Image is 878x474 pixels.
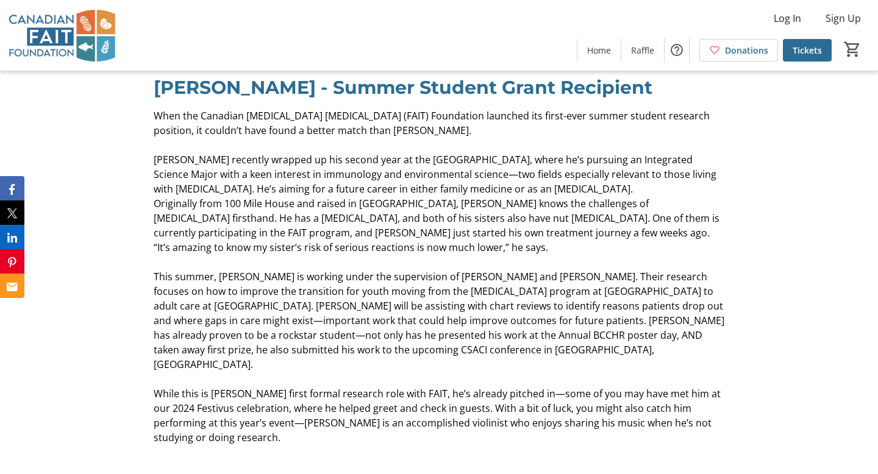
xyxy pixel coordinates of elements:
button: Sign Up [816,9,871,28]
button: Cart [841,38,863,60]
span: Raffle [631,44,654,57]
a: Home [577,39,621,62]
span: Donations [725,44,768,57]
button: Log In [764,9,811,28]
a: Donations [699,39,778,62]
a: Tickets [783,39,832,62]
span: When the Canadian [MEDICAL_DATA] [MEDICAL_DATA] (FAIT) Foundation launched its first-ever summer ... [154,109,710,137]
span: Home [587,44,611,57]
span: While this is [PERSON_NAME] first formal research role with FAIT, he’s already pitched in—some of... [154,387,721,444]
button: Help [665,38,689,62]
span: [PERSON_NAME] recently wrapped up his second year at the [GEOGRAPHIC_DATA], where he’s pursuing a... [154,153,716,196]
span: [PERSON_NAME] - Summer Student Grant Recipient [154,76,652,99]
span: This summer, [PERSON_NAME] is working under the supervision of [PERSON_NAME] and [PERSON_NAME]. T... [154,270,724,371]
a: Raffle [621,39,664,62]
img: Canadian FAIT Foundation's Logo [7,5,116,66]
span: Log In [774,11,801,26]
span: Tickets [793,44,822,57]
span: Sign Up [826,11,861,26]
span: Originally from 100 Mile House and raised in [GEOGRAPHIC_DATA], [PERSON_NAME] knows the challenge... [154,197,719,254]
